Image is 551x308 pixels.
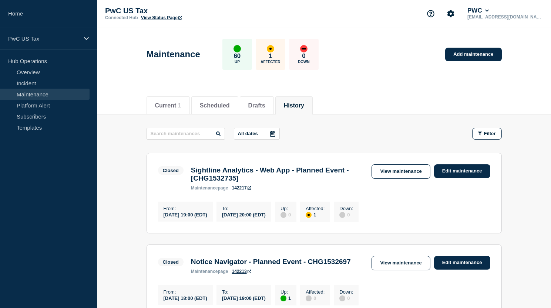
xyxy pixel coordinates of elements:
[155,102,181,109] button: Current 1
[466,7,490,14] button: PWC
[232,269,251,274] a: 142213
[280,212,286,218] div: disabled
[280,211,291,218] div: 0
[339,206,353,211] p: Down :
[302,52,305,60] p: 0
[306,295,325,301] div: 0
[147,128,225,140] input: Search maintenances
[280,289,291,295] p: Up :
[339,295,345,301] div: disabled
[269,52,272,60] p: 1
[434,164,490,178] a: Edit maintenance
[222,206,266,211] p: To :
[445,48,501,61] a: Add maintenance
[372,256,430,270] a: View maintenance
[238,131,258,136] p: All dates
[200,102,230,109] button: Scheduled
[232,185,251,191] a: 142217
[222,289,266,295] p: To :
[306,212,312,218] div: affected
[280,295,291,301] div: 1
[191,185,228,191] p: page
[339,289,353,295] p: Down :
[472,128,502,140] button: Filter
[261,60,280,64] p: Affected
[466,14,543,20] p: [EMAIL_ADDRESS][DOMAIN_NAME]
[306,295,312,301] div: disabled
[164,289,207,295] p: From :
[191,166,364,182] h3: Sightline Analytics - Web App - Planned Event - [CHG1532735]
[339,295,353,301] div: 0
[105,7,253,15] p: PwC US Tax
[306,206,325,211] p: Affected :
[164,295,207,301] div: [DATE] 18:00 (EDT)
[222,295,266,301] div: [DATE] 19:00 (EDT)
[163,168,179,173] div: Closed
[235,60,240,64] p: Up
[178,102,181,109] span: 1
[280,295,286,301] div: up
[191,185,218,191] span: maintenance
[484,131,496,136] span: Filter
[105,15,138,20] p: Connected Hub
[222,211,266,218] div: [DATE] 20:00 (EDT)
[191,269,228,274] p: page
[267,45,274,52] div: affected
[423,6,439,21] button: Support
[443,6,458,21] button: Account settings
[339,212,345,218] div: disabled
[191,258,351,266] h3: Notice Navigator - Planned Event - CHG1532697
[434,256,490,270] a: Edit maintenance
[339,211,353,218] div: 0
[234,128,280,140] button: All dates
[163,259,179,265] div: Closed
[141,15,182,20] a: View Status Page
[372,164,430,179] a: View maintenance
[306,211,325,218] div: 1
[280,206,291,211] p: Up :
[147,49,200,59] h1: Maintenance
[233,52,241,60] p: 60
[306,289,325,295] p: Affected :
[164,211,207,218] div: [DATE] 19:00 (EDT)
[8,35,79,42] p: PwC US Tax
[164,206,207,211] p: From :
[284,102,304,109] button: History
[300,45,308,52] div: down
[191,269,218,274] span: maintenance
[233,45,241,52] div: up
[248,102,265,109] button: Drafts
[298,60,310,64] p: Down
